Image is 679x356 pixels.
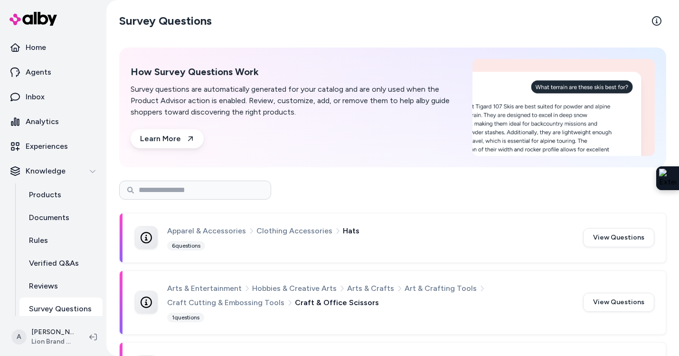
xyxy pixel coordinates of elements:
[19,206,103,229] a: Documents
[29,303,92,315] p: Survey Questions
[29,258,79,269] p: Verified Q&As
[29,189,61,201] p: Products
[4,160,103,183] button: Knowledge
[29,280,58,292] p: Reviews
[19,229,103,252] a: Rules
[167,241,205,250] div: 6 questions
[167,282,242,295] span: Arts & Entertainment
[9,12,57,26] img: alby Logo
[26,91,45,103] p: Inbox
[295,297,379,309] span: Craft & Office Scissors
[405,282,477,295] span: Art & Crafting Tools
[19,275,103,298] a: Reviews
[26,116,59,127] p: Analytics
[167,297,284,309] span: Craft Cutting & Embossing Tools
[4,36,103,59] a: Home
[19,183,103,206] a: Products
[131,84,461,118] p: Survey questions are automatically generated for your catalog and are only used when the Product ...
[343,225,359,237] span: Hats
[4,135,103,158] a: Experiences
[256,225,332,237] span: Clothing Accessories
[131,66,461,78] h2: How Survey Questions Work
[11,329,27,345] span: A
[26,67,51,78] p: Agents
[4,61,103,84] a: Agents
[4,110,103,133] a: Analytics
[659,169,676,188] img: Extension Icon
[19,298,103,320] a: Survey Questions
[26,42,46,53] p: Home
[583,293,654,312] button: View Questions
[167,225,246,237] span: Apparel & Accessories
[31,327,74,337] p: [PERSON_NAME]
[167,313,204,322] div: 1 questions
[29,212,69,223] p: Documents
[26,141,68,152] p: Experiences
[29,235,48,246] p: Rules
[19,252,103,275] a: Verified Q&As
[6,322,82,352] button: A[PERSON_NAME]Lion Brand Yarn
[119,13,212,29] h2: Survey Questions
[472,59,655,156] img: How Survey Questions Work
[252,282,337,295] span: Hobbies & Creative Arts
[4,86,103,108] a: Inbox
[583,228,654,247] button: View Questions
[26,165,66,177] p: Knowledge
[347,282,394,295] span: Arts & Crafts
[31,337,74,346] span: Lion Brand Yarn
[131,129,204,148] a: Learn More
